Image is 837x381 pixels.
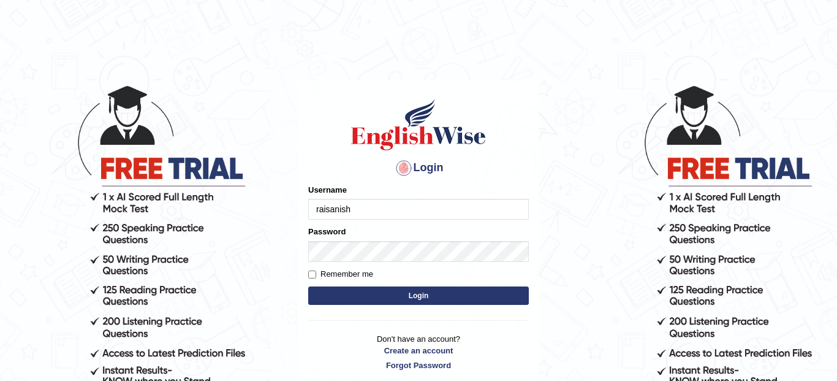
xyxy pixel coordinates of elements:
a: Forgot Password [308,360,529,371]
h4: Login [308,158,529,178]
label: Remember me [308,268,373,280]
a: Create an account [308,345,529,356]
input: Remember me [308,271,316,279]
p: Don't have an account? [308,333,529,371]
button: Login [308,287,529,305]
label: Username [308,184,347,196]
label: Password [308,226,346,237]
img: Logo of English Wise sign in for intelligent practice with AI [349,97,488,152]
